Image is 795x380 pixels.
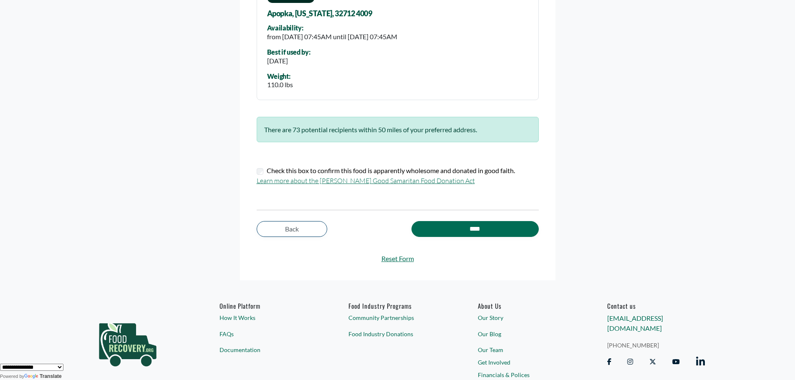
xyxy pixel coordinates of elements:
[267,32,397,42] div: from [DATE] 07:45AM until [DATE] 07:45AM
[607,341,705,350] a: [PHONE_NUMBER]
[267,10,372,18] span: Apopka, [US_STATE], 32712 4009
[267,24,397,32] div: Availability:
[257,176,475,185] a: Learn more about the [PERSON_NAME] Good Samaritan Food Donation Act
[220,302,317,310] h6: Online Platform
[267,73,293,80] div: Weight:
[478,345,575,354] a: Our Team
[348,330,446,338] a: Food Industry Donations
[220,313,317,322] a: How It Works
[267,48,310,56] div: Best if used by:
[607,302,705,310] h6: Contact us
[607,314,663,332] a: [EMAIL_ADDRESS][DOMAIN_NAME]
[348,302,446,310] h6: Food Industry Programs
[478,330,575,338] a: Our Blog
[478,313,575,322] a: Our Story
[478,358,575,367] a: Get Involved
[220,330,317,338] a: FAQs
[267,80,293,90] div: 110.0 lbs
[257,254,539,264] a: Reset Form
[257,117,539,142] div: There are 73 potential recipients within 50 miles of your preferred address.
[24,373,62,379] a: Translate
[348,313,446,322] a: Community Partnerships
[24,374,40,380] img: Google Translate
[220,345,317,354] a: Documentation
[267,166,515,176] label: Check this box to confirm this food is apparently wholesome and donated in good faith.
[257,221,327,237] a: Back
[267,56,310,66] div: [DATE]
[478,302,575,310] a: About Us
